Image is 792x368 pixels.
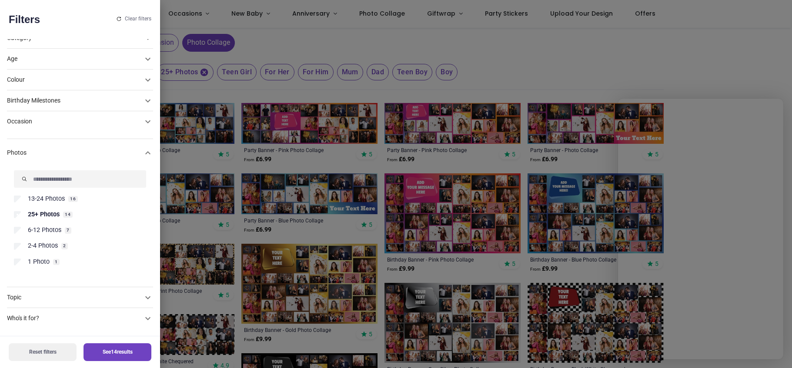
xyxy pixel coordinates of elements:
div: Who's it for? [7,308,153,329]
span: 7 [65,227,71,233]
div: Topic [7,293,143,302]
button: Submit the search query [14,170,35,188]
div: Category [7,167,153,280]
span: 14 [63,212,73,218]
button: See14results [84,343,151,361]
span: 2-4 Photos [28,242,58,250]
span: 16 [68,196,78,202]
span: 25+ Photos [28,210,60,219]
input: 25+ Photos14 [14,211,21,218]
input: 1 Photo1 [14,259,21,265]
span: 1 [53,259,60,265]
iframe: Brevo live chat [618,99,783,359]
input: 6-12 Photos7 [14,227,21,234]
input: 2-4 Photos2 [14,243,21,250]
input: 13-24 Photos16 [14,196,21,202]
span: 13-24 Photos [28,195,65,203]
span: 6-12 Photos [28,226,61,235]
span: 2 [61,243,68,249]
div: Who's it for? [7,314,143,323]
span: 1 Photo [28,258,50,266]
input: Search [14,170,146,188]
button: Reset filters [9,343,77,361]
div: Topic [7,287,153,308]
